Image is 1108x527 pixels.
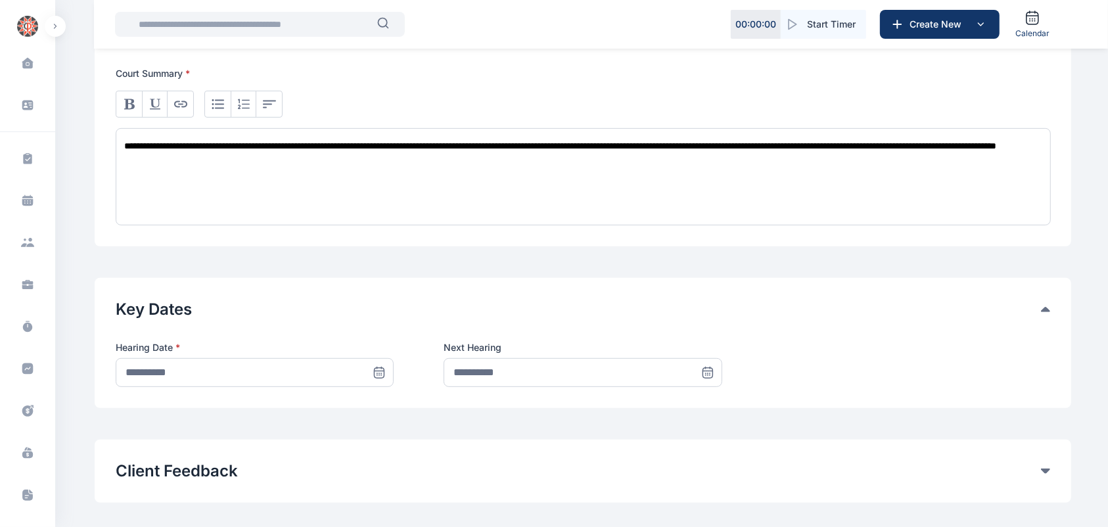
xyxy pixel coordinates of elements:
[1010,5,1055,44] a: Calendar
[735,18,776,31] p: 00 : 00 : 00
[880,10,1000,39] button: Create New
[444,341,722,354] label: Next Hearing
[116,67,1050,80] p: Court Summary
[807,18,856,31] span: Start Timer
[116,461,1050,482] div: Client Feedback
[904,18,973,31] span: Create New
[116,461,1041,482] button: Client Feedback
[1015,28,1050,39] span: Calendar
[116,299,1041,320] button: Key Dates
[781,10,866,39] button: Start Timer
[116,299,1050,320] div: Key Dates
[116,341,394,354] label: Hearing Date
